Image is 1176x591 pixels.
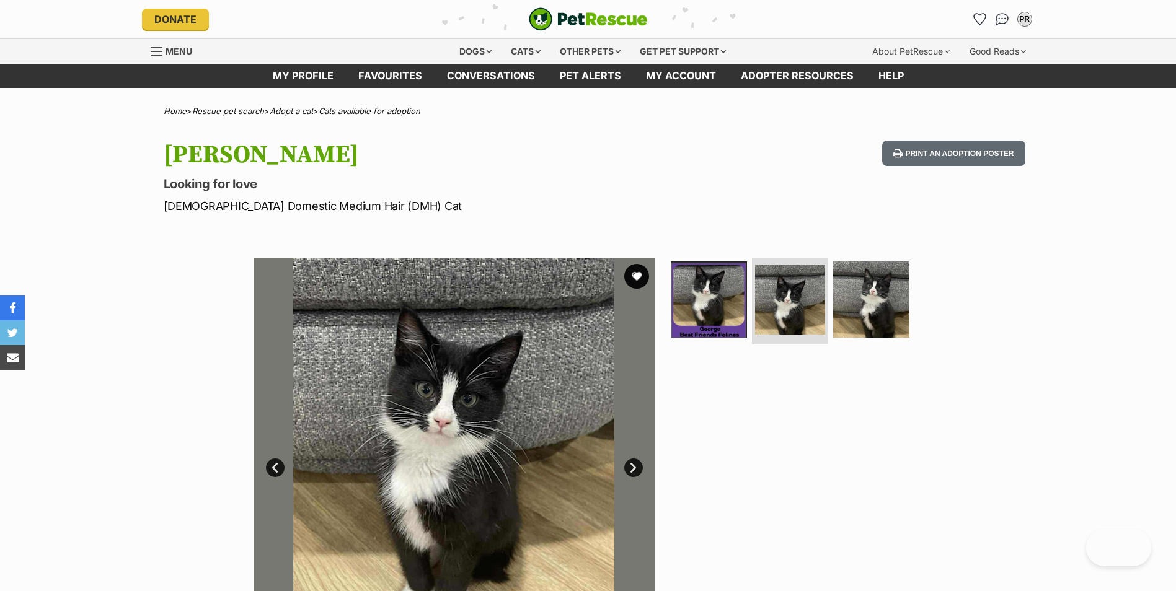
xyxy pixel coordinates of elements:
button: My account [1015,9,1035,29]
a: My account [634,64,728,88]
div: About PetRescue [864,39,958,64]
a: Donate [142,9,209,30]
a: Prev [266,458,285,477]
div: Get pet support [631,39,735,64]
a: Help [866,64,916,88]
img: Photo of George [671,261,747,338]
a: Cats available for adoption [319,106,420,116]
a: Adopt a cat [270,106,313,116]
button: favourite [624,264,649,289]
ul: Account quick links [970,9,1035,29]
img: Photo of George [833,261,909,338]
a: Conversations [993,9,1012,29]
img: logo-cat-932fe2b9b8326f06289b0f2fb663e598f794de774fb13d1741a6617ecf9a85b4.svg [529,7,648,31]
a: Home [164,106,187,116]
a: Favourites [970,9,990,29]
a: Adopter resources [728,64,866,88]
a: Favourites [346,64,435,88]
button: Print an adoption poster [882,141,1025,166]
p: [DEMOGRAPHIC_DATA] Domestic Medium Hair (DMH) Cat [164,198,688,214]
a: Menu [151,39,201,61]
span: Menu [166,46,192,56]
a: Rescue pet search [192,106,264,116]
a: Next [624,458,643,477]
p: Looking for love [164,175,688,193]
div: Other pets [551,39,629,64]
div: > > > [133,107,1044,116]
a: My profile [260,64,346,88]
img: Photo of George [755,265,825,335]
a: Pet alerts [547,64,634,88]
div: Dogs [451,39,500,64]
a: PetRescue [529,7,648,31]
iframe: Help Scout Beacon - Open [1086,529,1151,566]
h1: [PERSON_NAME] [164,141,688,169]
div: PR [1019,13,1031,25]
div: Good Reads [961,39,1035,64]
img: chat-41dd97257d64d25036548639549fe6c8038ab92f7586957e7f3b1b290dea8141.svg [996,13,1009,25]
a: conversations [435,64,547,88]
div: Cats [502,39,549,64]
